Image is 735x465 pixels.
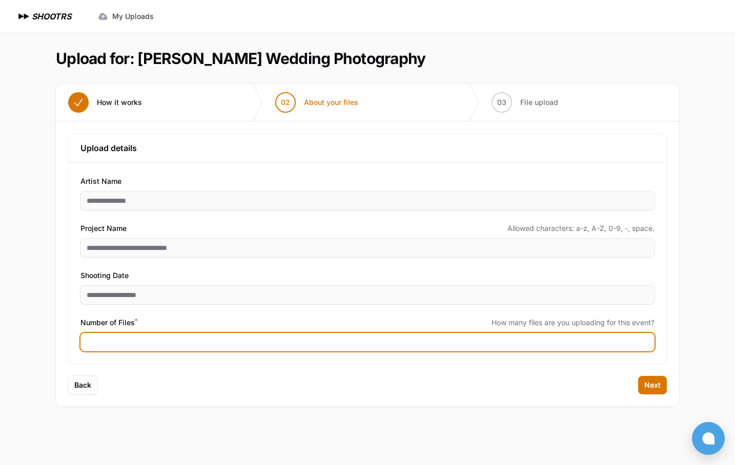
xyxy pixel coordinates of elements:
[80,316,137,329] span: Number of Files
[479,84,570,121] button: 03 File upload
[56,49,425,68] h1: Upload for: [PERSON_NAME] Wedding Photography
[16,10,32,23] img: SHOOTRS
[92,7,160,26] a: My Uploads
[507,223,655,234] span: Allowed characters: a-z, A-Z, 0-9, -, space.
[97,97,142,108] span: How it works
[692,422,725,455] button: Open chat window
[281,97,290,108] span: 02
[16,10,71,23] a: SHOOTRS SHOOTRS
[644,380,661,390] span: Next
[74,380,91,390] span: Back
[263,84,371,121] button: 02 About your files
[304,97,358,108] span: About your files
[638,376,667,394] button: Next
[520,97,558,108] span: File upload
[112,11,154,22] span: My Uploads
[80,222,127,235] span: Project Name
[56,84,154,121] button: How it works
[32,10,71,23] h1: SHOOTRS
[492,318,655,328] span: How many files are you uploading for this event?
[80,142,655,154] h3: Upload details
[68,376,97,394] button: Back
[80,269,129,282] span: Shooting Date
[497,97,506,108] span: 03
[80,175,121,187] span: Artist Name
